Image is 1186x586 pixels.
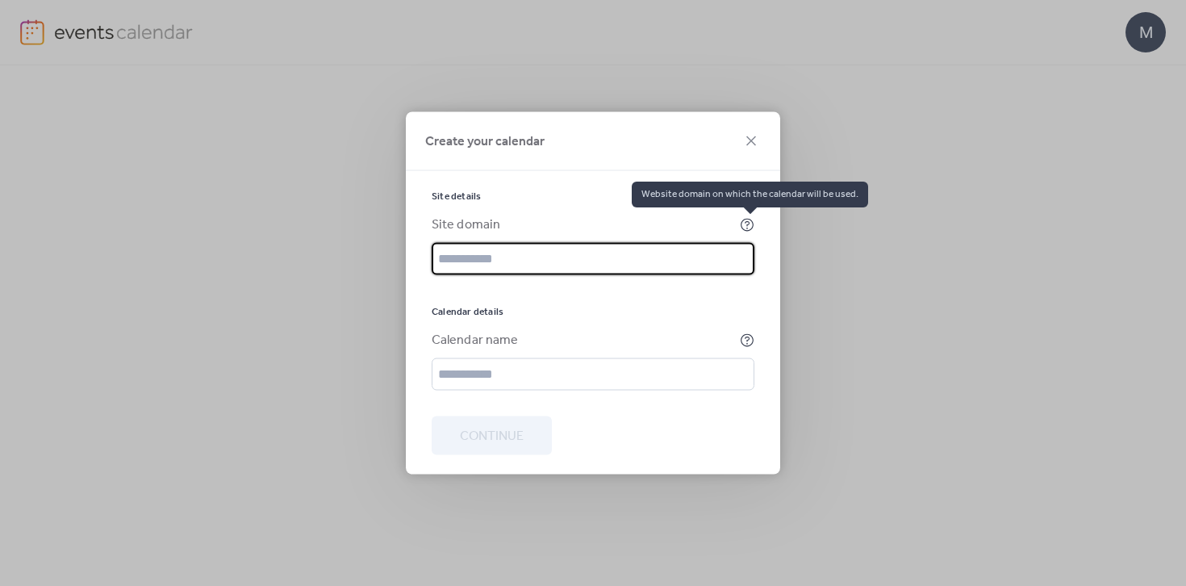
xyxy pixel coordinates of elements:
span: Site details [432,190,481,203]
div: Site domain [432,216,737,235]
span: Website domain on which the calendar will be used. [632,182,868,207]
span: Create your calendar [425,132,545,152]
div: Calendar name [432,331,737,350]
span: Calendar details [432,306,503,319]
